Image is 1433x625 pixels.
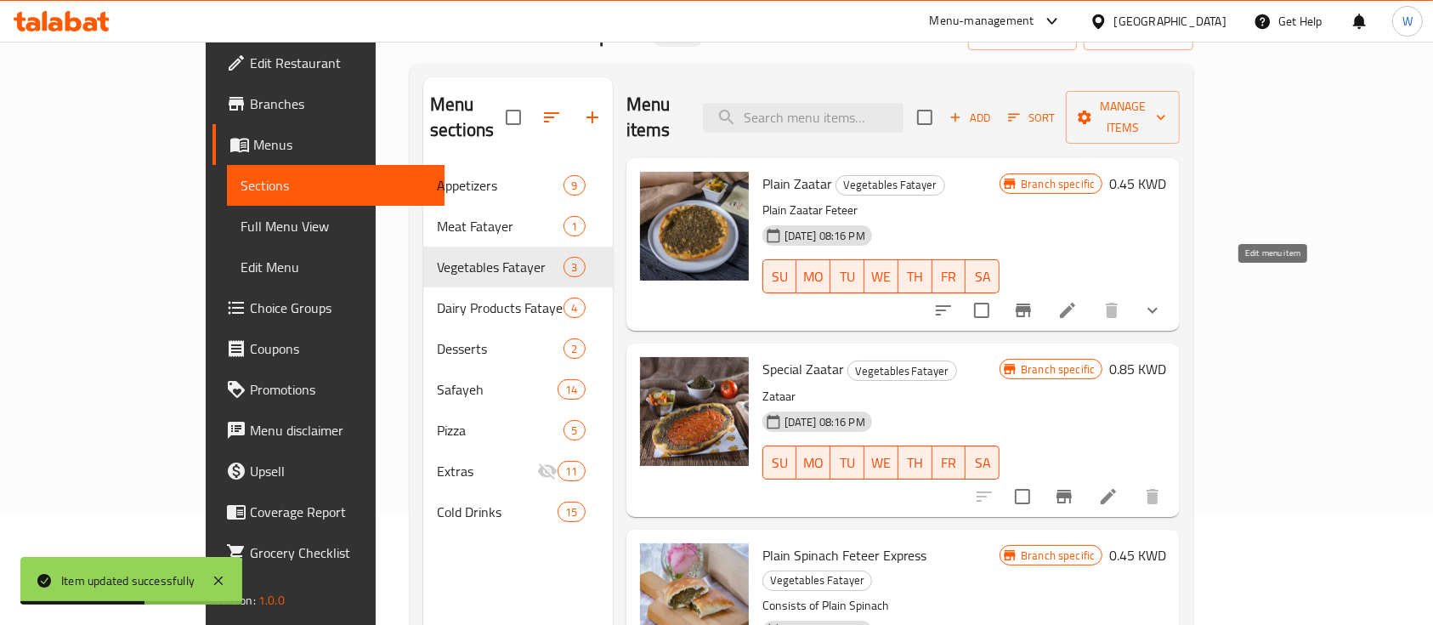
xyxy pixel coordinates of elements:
div: Meat Fatayer1 [423,206,613,247]
button: TU [830,446,864,480]
button: Sort [1004,105,1059,131]
span: Select section [907,99,943,135]
span: Vegetables Fatayer [763,571,871,590]
span: 3 [564,259,584,276]
span: Dairy Products Fatayer [437,298,564,318]
img: Plain Zaatar [640,172,749,281]
span: 11 [558,463,584,480]
span: Menus [253,134,432,155]
span: TU [837,264,858,289]
div: items [564,338,585,359]
div: Desserts2 [423,328,613,369]
span: Cold Drinks [437,502,558,522]
div: items [564,420,585,440]
div: Menu-management [930,11,1034,31]
span: 14 [558,382,584,398]
div: Dairy Products Fatayer4 [423,287,613,328]
button: Add section [572,97,613,138]
span: 1 [564,219,584,235]
div: Extras [437,461,537,481]
h6: 0.45 KWD [1109,172,1166,196]
span: Edit Menu [241,257,432,277]
a: Upsell [212,451,445,491]
span: 5 [564,423,584,439]
span: 4 [564,300,584,316]
span: Branches [250,94,432,114]
span: Sort items [997,105,1066,131]
div: Safayeh14 [423,369,613,410]
span: Add item [943,105,997,131]
h2: Menu items [626,92,683,143]
button: Branch-specific-item [1044,476,1085,517]
button: show more [1132,290,1173,331]
span: Desserts [437,338,564,359]
span: Branch specific [1014,361,1102,378]
p: Plain Zaatar Feteer [762,200,1000,221]
div: Pizza5 [423,410,613,451]
button: delete [1132,476,1173,517]
span: Plain Zaatar [762,171,832,196]
a: Edit Restaurant [212,43,445,83]
div: items [558,461,585,481]
button: MO [796,259,830,293]
svg: Show Choices [1142,300,1163,321]
button: sort-choices [923,290,964,331]
span: SU [770,451,790,475]
span: TU [837,451,858,475]
div: items [564,257,585,277]
button: FR [932,259,966,293]
span: Sort [1008,108,1055,128]
img: Special Zaatar [640,357,749,466]
button: Manage items [1066,91,1180,144]
span: Vegetables Fatayer [848,361,956,381]
span: WE [871,264,892,289]
span: 9 [564,178,584,194]
button: TH [898,259,932,293]
span: [DATE] 08:16 PM [778,228,872,244]
p: Consists of Plain Spinach [762,595,1000,616]
div: Item updated successfully [61,571,195,590]
div: Safayeh [437,379,558,400]
button: SU [762,446,797,480]
button: SA [966,259,1000,293]
input: search [703,103,903,133]
a: Sections [227,165,445,206]
span: WE [871,451,892,475]
span: Upsell [250,461,432,481]
span: Plain Spinach Feteer Express [762,543,927,568]
a: Edit menu item [1098,486,1119,507]
a: Coverage Report [212,491,445,532]
span: Appetizers [437,175,564,196]
span: import [982,24,1063,45]
button: TH [898,446,932,480]
span: Coverage Report [250,502,432,522]
button: TU [830,259,864,293]
span: Edit Restaurant [250,53,432,73]
span: TH [905,264,926,289]
span: SA [972,451,993,475]
span: Vegetables Fatayer [836,175,944,195]
span: Branch specific [1014,548,1102,564]
button: Add [943,105,997,131]
span: MO [803,451,824,475]
span: FR [939,264,960,289]
button: FR [932,446,966,480]
span: 15 [558,504,584,520]
button: WE [864,259,898,293]
button: MO [796,446,830,480]
button: SU [762,259,797,293]
a: Grocery Checklist [212,532,445,573]
span: FR [939,451,960,475]
span: Select to update [1005,479,1040,514]
h2: Menu sections [430,92,506,143]
span: 2 [564,341,584,357]
a: Full Menu View [227,206,445,247]
span: Vegetables Fatayer [437,257,564,277]
button: Branch-specific-item [1003,290,1044,331]
span: Grocery Checklist [250,543,432,563]
span: SU [770,264,790,289]
button: WE [864,446,898,480]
